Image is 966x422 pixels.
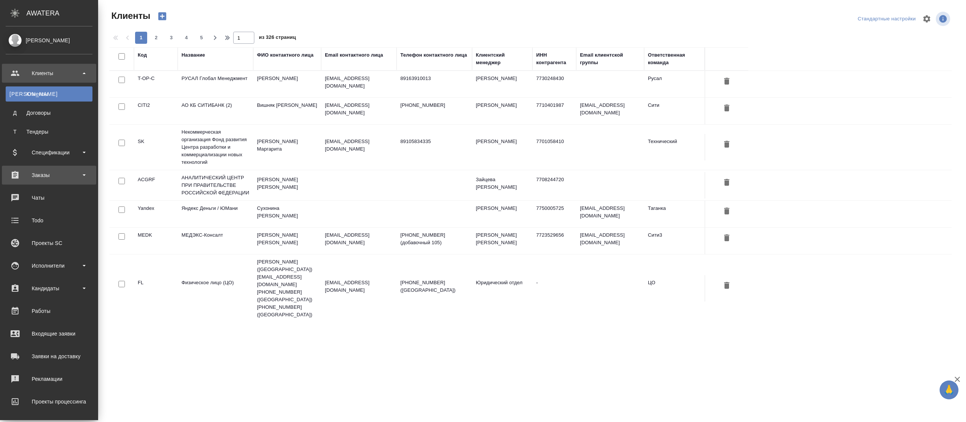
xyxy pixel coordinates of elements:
button: 🙏 [940,380,958,399]
p: [EMAIL_ADDRESS][DOMAIN_NAME] [325,102,393,117]
div: split button [856,13,918,25]
div: Договоры [9,109,89,117]
div: Ответственная команда [648,51,701,66]
p: 89105834335 [400,138,468,145]
div: [PERSON_NAME] [6,36,92,45]
div: Спецификации [6,147,92,158]
td: [PERSON_NAME] [253,71,321,97]
td: [PERSON_NAME] [472,134,532,160]
td: 7730248430 [532,71,576,97]
div: Клиенты [9,90,89,98]
div: Рекламации [6,373,92,385]
button: Удалить [720,138,733,152]
td: Таганка [644,201,705,227]
td: Яндекс Деньги / ЮМани [178,201,253,227]
td: [PERSON_NAME] [PERSON_NAME] [253,228,321,254]
a: Проекты процессинга [2,392,96,411]
div: Название [182,51,205,59]
div: Todo [6,215,92,226]
span: Настроить таблицу [918,10,936,28]
div: Email клиентской группы [580,51,640,66]
td: ЦО [644,275,705,302]
p: [PHONE_NUMBER] (добавочный 105) [400,231,468,246]
td: Yandex [134,201,178,227]
a: ТТендеры [6,124,92,139]
button: 5 [195,32,208,44]
button: Удалить [720,176,733,190]
span: 5 [195,34,208,42]
p: [PHONE_NUMBER] [400,102,468,109]
button: 4 [180,32,192,44]
td: 7701058410 [532,134,576,160]
button: Удалить [720,231,733,245]
td: АНАЛИТИЧЕСКИЙ ЦЕНТР ПРИ ПРАВИТЕЛЬСТВЕ РОССИЙСКОЙ ФЕДЕРАЦИИ [178,170,253,200]
span: 4 [180,34,192,42]
div: AWATERA [26,6,98,21]
td: CITI2 [134,98,178,124]
a: ДДоговоры [6,105,92,120]
td: 7708244720 [532,172,576,199]
span: Клиенты [109,10,150,22]
td: АО КБ СИТИБАНК (2) [178,98,253,124]
button: Удалить [720,279,733,293]
span: 🙏 [943,382,955,398]
td: [PERSON_NAME] [PERSON_NAME] [253,172,321,199]
span: 2 [150,34,162,42]
td: [PERSON_NAME] [472,71,532,97]
td: Технический [644,134,705,160]
a: [PERSON_NAME]Клиенты [6,86,92,102]
td: [PERSON_NAME] [PERSON_NAME] [472,228,532,254]
td: 7723529656 [532,228,576,254]
div: Код [138,51,147,59]
a: Чаты [2,188,96,207]
td: Сити3 [644,228,705,254]
td: 7750005725 [532,201,576,227]
td: [PERSON_NAME] [472,201,532,227]
td: [EMAIL_ADDRESS][DOMAIN_NAME] [576,201,644,227]
a: Входящие заявки [2,324,96,343]
td: РУСАЛ Глобал Менеджмент [178,71,253,97]
p: [EMAIL_ADDRESS][DOMAIN_NAME] [325,138,393,153]
a: Todo [2,211,96,230]
a: Заявки на доставку [2,347,96,366]
p: 89163910013 [400,75,468,82]
div: ИНН контрагента [536,51,572,66]
td: 7710401987 [532,98,576,124]
div: Исполнители [6,260,92,271]
a: Работы [2,302,96,320]
button: Создать [153,10,171,23]
div: Кандидаты [6,283,92,294]
td: - [532,275,576,302]
td: [PERSON_NAME] ([GEOGRAPHIC_DATA]) [EMAIL_ADDRESS][DOMAIN_NAME] [PHONE_NUMBER] ([GEOGRAPHIC_DATA])... [253,254,321,322]
div: Проекты SC [6,237,92,249]
td: ACGRF [134,172,178,199]
span: из 326 страниц [259,33,296,44]
td: Сити [644,98,705,124]
td: [PERSON_NAME] Маргарита [253,134,321,160]
div: Клиенты [6,68,92,79]
td: [EMAIL_ADDRESS][DOMAIN_NAME] [576,228,644,254]
button: 2 [150,32,162,44]
td: SK [134,134,178,160]
div: ФИО контактного лица [257,51,314,59]
div: Телефон контактного лица [400,51,467,59]
div: Клиентский менеджер [476,51,529,66]
td: MEDK [134,228,178,254]
td: Зайцева [PERSON_NAME] [472,172,532,199]
td: МЕДЭКС-Консалт [178,228,253,254]
p: [EMAIL_ADDRESS][DOMAIN_NAME] [325,75,393,90]
div: Работы [6,305,92,317]
p: [EMAIL_ADDRESS][DOMAIN_NAME] [325,231,393,246]
div: Заказы [6,169,92,181]
td: Некоммерческая организация Фонд развития Центра разработки и коммерциализации новых технологий [178,125,253,170]
button: Удалить [720,102,733,116]
button: Удалить [720,75,733,89]
td: Физическое лицо (ЦО) [178,275,253,302]
a: Проекты SC [2,234,96,253]
td: Юридический отдел [472,275,532,302]
div: Входящие заявки [6,328,92,339]
td: Вишняк [PERSON_NAME] [253,98,321,124]
div: Чаты [6,192,92,203]
div: Тендеры [9,128,89,136]
td: Сухонина [PERSON_NAME] [253,201,321,227]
